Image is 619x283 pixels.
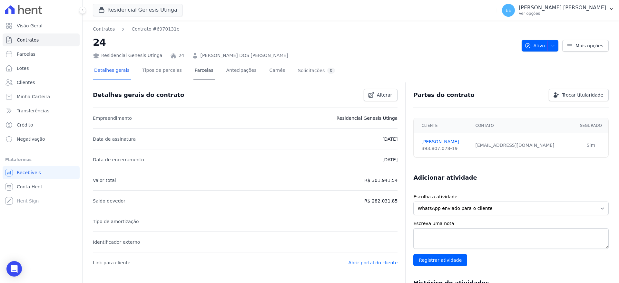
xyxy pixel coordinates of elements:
span: Negativação [17,136,45,142]
a: Abrir portal do cliente [348,260,398,265]
span: Recebíveis [17,169,41,176]
span: Trocar titularidade [562,92,603,98]
a: Carnês [268,62,286,80]
p: [PERSON_NAME] [PERSON_NAME] [519,5,606,11]
a: [PERSON_NAME] DOS [PERSON_NAME] [200,52,288,59]
span: Lotes [17,65,29,71]
label: Escreva uma nota [413,220,609,227]
a: Contratos [93,26,115,33]
h2: 24 [93,35,516,50]
a: Minha Carteira [3,90,80,103]
button: EE [PERSON_NAME] [PERSON_NAME] Ver opções [497,1,619,19]
a: Mais opções [562,40,609,52]
span: Ativo [525,40,545,52]
p: [DATE] [382,135,398,143]
a: Tipos de parcelas [141,62,183,80]
a: Antecipações [225,62,258,80]
th: Segurado [574,118,608,133]
div: 393.807.078-19 [421,145,467,152]
th: Cliente [414,118,471,133]
p: R$ 282.031,85 [364,197,398,205]
p: Link para cliente [93,259,130,267]
p: R$ 301.941,54 [364,176,398,184]
p: Empreendimento [93,114,132,122]
a: Parcelas [3,48,80,61]
div: Solicitações [298,68,335,74]
div: Plataformas [5,156,77,164]
a: Transferências [3,104,80,117]
span: Contratos [17,37,39,43]
nav: Breadcrumb [93,26,180,33]
a: Clientes [3,76,80,89]
p: Identificador externo [93,238,140,246]
button: Ativo [522,40,559,52]
h3: Adicionar atividade [413,174,477,182]
input: Registrar atividade [413,254,467,266]
p: Residencial Genesis Utinga [337,114,398,122]
a: Crédito [3,118,80,131]
span: Clientes [17,79,35,86]
nav: Breadcrumb [93,26,516,33]
span: Alterar [377,92,392,98]
span: Crédito [17,122,33,128]
span: Minha Carteira [17,93,50,100]
div: [EMAIL_ADDRESS][DOMAIN_NAME] [476,142,570,149]
h3: Detalhes gerais do contrato [93,91,184,99]
label: Escolha a atividade [413,193,609,200]
a: Recebíveis [3,166,80,179]
h3: Partes do contrato [413,91,475,99]
a: Contratos [3,33,80,46]
p: Ver opções [519,11,606,16]
span: Mais opções [575,42,603,49]
a: Solicitações0 [297,62,336,80]
a: Conta Hent [3,180,80,193]
p: Saldo devedor [93,197,125,205]
p: Valor total [93,176,116,184]
div: 0 [327,68,335,74]
span: Visão Geral [17,23,43,29]
a: Alterar [364,89,398,101]
p: Tipo de amortização [93,218,139,225]
a: [PERSON_NAME] [421,138,467,145]
a: 24 [179,52,184,59]
a: Contrato #6970131e [132,26,179,33]
p: Data de assinatura [93,135,136,143]
a: Lotes [3,62,80,75]
div: Residencial Genesis Utinga [93,52,162,59]
a: Detalhes gerais [93,62,131,80]
td: Sim [574,133,608,157]
p: [DATE] [382,156,398,164]
button: Residencial Genesis Utinga [93,4,183,16]
a: Visão Geral [3,19,80,32]
a: Trocar titularidade [549,89,609,101]
span: Transferências [17,108,49,114]
th: Contato [472,118,574,133]
span: EE [506,8,511,13]
a: Negativação [3,133,80,146]
p: Data de encerramento [93,156,144,164]
span: Parcelas [17,51,35,57]
div: Open Intercom Messenger [6,261,22,277]
span: Conta Hent [17,184,42,190]
a: Parcelas [193,62,215,80]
